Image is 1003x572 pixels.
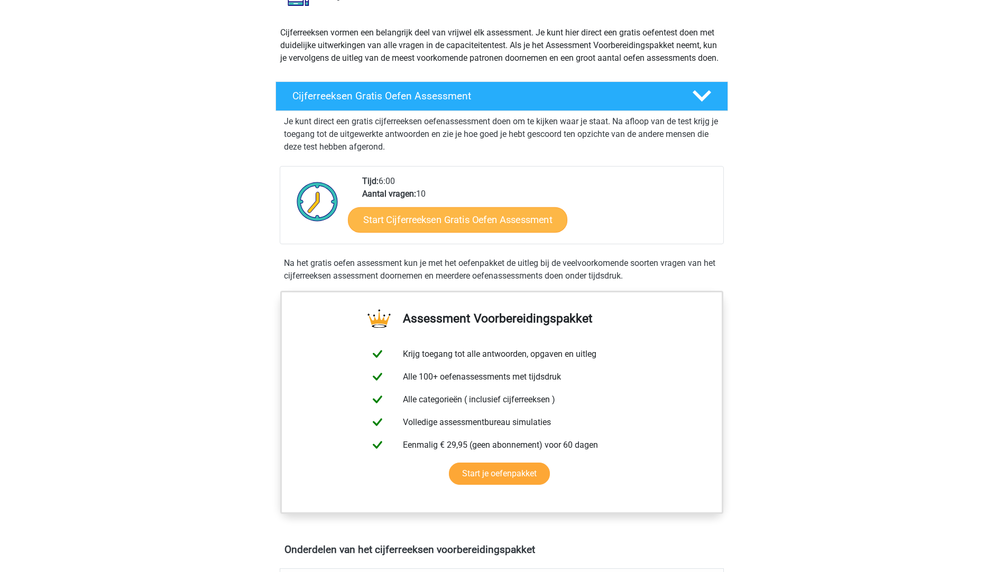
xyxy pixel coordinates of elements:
a: Start Cijferreeksen Gratis Oefen Assessment [348,207,567,232]
div: 6:00 10 [354,175,723,244]
h4: Onderdelen van het cijferreeksen voorbereidingspakket [284,543,719,556]
a: Start je oefenpakket [449,463,550,485]
b: Aantal vragen: [362,189,416,199]
b: Tijd: [362,176,379,186]
p: Cijferreeksen vormen een belangrijk deel van vrijwel elk assessment. Je kunt hier direct een grat... [280,26,723,64]
p: Je kunt direct een gratis cijferreeksen oefenassessment doen om te kijken waar je staat. Na afloo... [284,115,720,153]
img: Klok [291,175,344,228]
a: Cijferreeksen Gratis Oefen Assessment [271,81,732,111]
div: Na het gratis oefen assessment kun je met het oefenpakket de uitleg bij de veelvoorkomende soorte... [280,257,724,282]
h4: Cijferreeksen Gratis Oefen Assessment [292,90,675,102]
